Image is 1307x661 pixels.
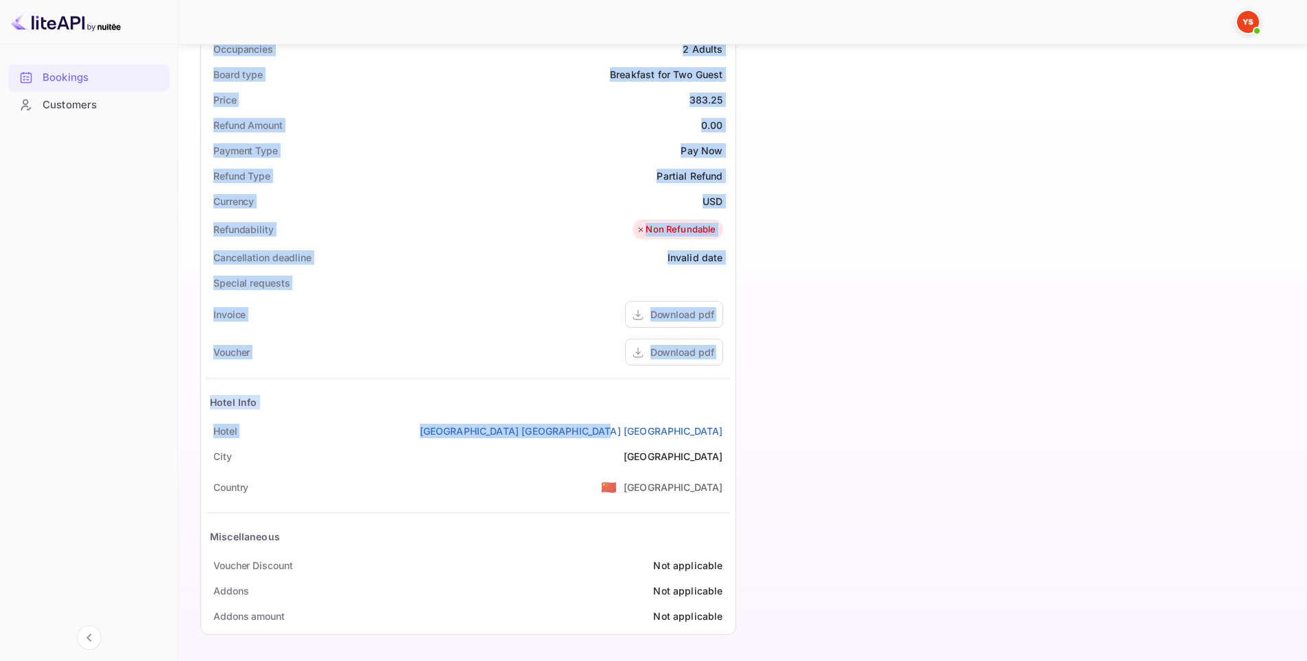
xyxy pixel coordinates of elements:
div: Download pdf [650,307,714,322]
div: USD [703,194,722,208]
div: Miscellaneous [210,529,280,544]
div: Board type [213,67,263,82]
div: Not applicable [653,584,722,598]
div: Breakfast for Two Guest [610,67,722,82]
div: Invalid date [668,250,723,265]
div: Currency [213,194,254,208]
div: Non Refundable [636,223,716,237]
a: Bookings [8,64,169,90]
div: Price [213,93,237,107]
div: Payment Type [213,143,278,158]
div: Addons amount [213,609,285,623]
div: Pay Now [681,143,722,158]
div: Refund Type [213,169,270,183]
div: Country [213,480,248,494]
span: United States [601,474,617,499]
div: Bookings [43,70,163,86]
div: Refund Amount [213,118,283,132]
div: Hotel Info [210,395,257,409]
div: City [213,449,232,464]
div: Not applicable [653,558,722,573]
div: Addons [213,584,248,598]
div: Occupancies [213,42,273,56]
div: Not applicable [653,609,722,623]
img: LiteAPI logo [11,11,121,33]
div: Voucher [213,345,250,359]
div: 2 Adults [683,42,722,56]
img: Yandex Support [1237,11,1259,33]
div: [GEOGRAPHIC_DATA] [624,480,723,494]
div: Voucher Discount [213,558,292,573]
a: [GEOGRAPHIC_DATA] [GEOGRAPHIC_DATA] [GEOGRAPHIC_DATA] [420,424,723,438]
div: 0.00 [701,118,723,132]
button: Collapse navigation [77,625,102,650]
div: Hotel [213,424,237,438]
div: Customers [43,97,163,113]
div: Cancellation deadline [213,250,311,265]
div: Partial Refund [657,169,722,183]
div: 383.25 [690,93,723,107]
div: Download pdf [650,345,714,359]
div: [GEOGRAPHIC_DATA] [624,449,723,464]
a: Customers [8,92,169,117]
div: Special requests [213,276,290,290]
div: Refundability [213,222,274,237]
div: Customers [8,92,169,119]
div: Invoice [213,307,246,322]
div: Bookings [8,64,169,91]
